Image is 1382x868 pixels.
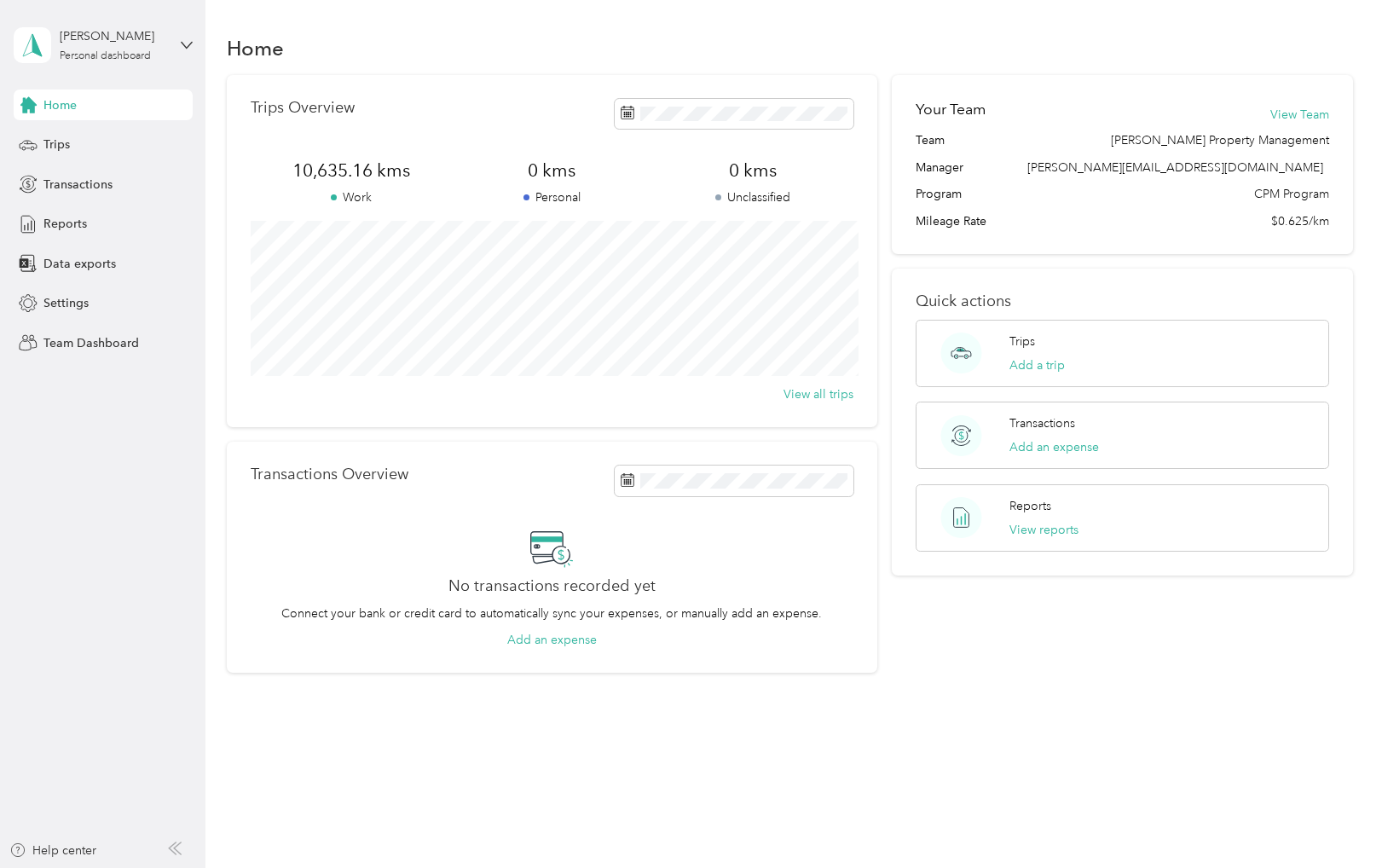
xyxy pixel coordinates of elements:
span: 0 kms [451,159,652,182]
span: Settings [43,294,89,312]
button: Add an expense [507,631,597,649]
span: Transactions [43,176,113,194]
button: View Team [1270,106,1329,124]
p: Quick actions [916,292,1328,310]
span: [PERSON_NAME] Property Management [1111,131,1329,149]
button: Help center [9,842,96,859]
span: Team [916,131,945,149]
span: 0 kms [652,159,853,182]
span: $0.625/km [1271,212,1329,230]
span: Reports [43,215,87,233]
div: [PERSON_NAME] [60,27,166,45]
span: Trips [43,136,70,153]
div: Personal dashboard [60,51,151,61]
button: View reports [1009,521,1078,539]
h2: Your Team [916,99,986,120]
button: Add an expense [1009,438,1099,456]
p: Connect your bank or credit card to automatically sync your expenses, or manually add an expense. [281,605,822,622]
h2: No transactions recorded yet [448,577,656,595]
p: Work [251,188,452,206]
span: Manager [916,159,963,176]
span: 10,635.16 kms [251,159,452,182]
p: Reports [1009,497,1051,515]
iframe: Everlance-gr Chat Button Frame [1287,773,1382,868]
p: Transactions [1009,414,1075,432]
h1: Home [227,39,284,57]
button: Add a trip [1009,356,1065,374]
span: [PERSON_NAME][EMAIL_ADDRESS][DOMAIN_NAME] [1027,160,1323,175]
span: Program [916,185,962,203]
p: Unclassified [652,188,853,206]
p: Personal [451,188,652,206]
span: CPM Program [1254,185,1329,203]
span: Team Dashboard [43,334,139,352]
button: View all trips [784,385,853,403]
span: Home [43,96,77,114]
p: Trips Overview [251,99,355,117]
span: Mileage Rate [916,212,986,230]
p: Trips [1009,333,1035,350]
p: Transactions Overview [251,466,408,483]
span: Data exports [43,255,116,273]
